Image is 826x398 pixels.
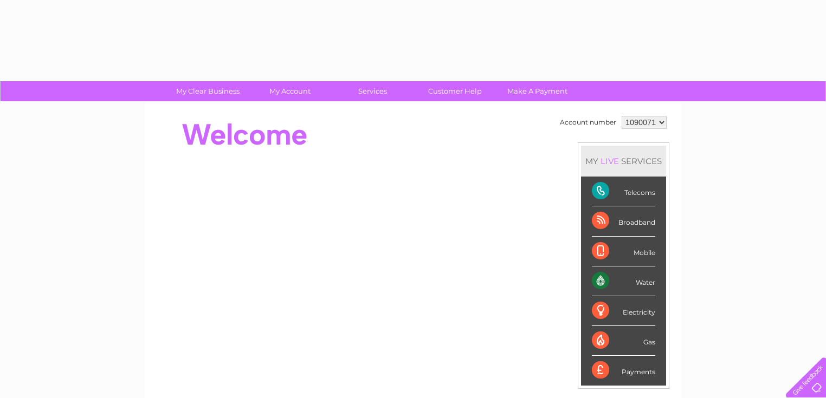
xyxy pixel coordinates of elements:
[163,81,253,101] a: My Clear Business
[592,237,655,266] div: Mobile
[592,177,655,206] div: Telecoms
[598,156,621,166] div: LIVE
[581,146,666,177] div: MY SERVICES
[592,266,655,296] div: Water
[592,356,655,385] div: Payments
[592,326,655,356] div: Gas
[592,206,655,236] div: Broadband
[328,81,417,101] a: Services
[557,113,619,132] td: Account number
[410,81,500,101] a: Customer Help
[592,296,655,326] div: Electricity
[246,81,335,101] a: My Account
[493,81,582,101] a: Make A Payment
